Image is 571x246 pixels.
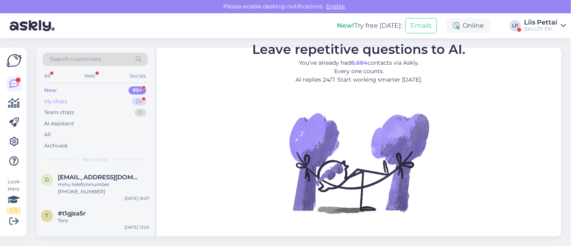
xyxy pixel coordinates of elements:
[44,120,74,128] div: AI Assistant
[128,71,148,81] div: Socials
[510,20,521,31] div: LP
[46,213,49,219] span: t
[45,176,49,182] span: d
[447,18,490,33] div: Online
[82,156,108,163] span: New chats
[287,90,431,235] img: No Chat active
[83,71,97,81] div: Web
[44,86,57,94] div: New
[44,109,74,117] div: Team chats
[44,98,67,106] div: My chats
[6,178,21,214] div: Look Here
[58,174,141,181] span: deividas123budrys@gmail.com
[324,3,348,10] span: Enable
[58,210,86,217] span: #t1gjsa5r
[6,207,21,214] div: 1 / 3
[337,21,402,31] div: Try free [DATE]:
[44,142,67,150] div: Archived
[135,109,146,117] div: 0
[50,55,101,64] span: Search customers
[43,71,52,81] div: All
[524,26,557,32] div: BALLZY EN
[351,59,367,66] b: 8,684
[124,195,149,201] div: [DATE] 16:07
[124,224,149,230] div: [DATE] 13:05
[128,86,146,94] div: 99+
[524,19,566,32] a: Liis PettaiBALLZY EN
[6,54,22,67] img: Askly Logo
[132,98,146,106] div: 24
[44,131,51,139] div: All
[253,59,466,84] p: You’ve already had contacts via Askly. Every one counts. AI replies 24/7. Start working smarter [...
[58,181,149,195] div: minu telefoninumber [PHONE_NUMBER]
[337,22,354,29] b: New!
[524,19,557,26] div: Liis Pettai
[58,217,149,224] div: Tere
[405,18,437,33] button: Emails
[253,41,466,57] span: Leave repetitive questions to AI.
